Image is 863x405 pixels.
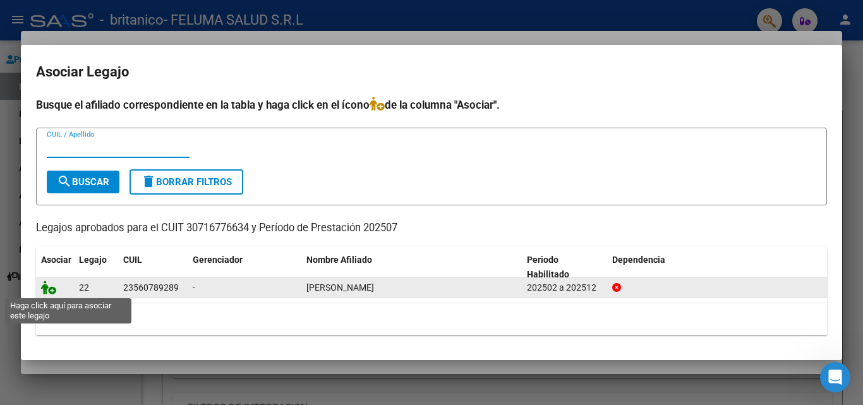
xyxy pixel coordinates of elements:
h4: Busque el afiliado correspondiente en la tabla y haga click en el ícono de la columna "Asociar". [36,97,827,113]
span: - [193,282,195,293]
datatable-header-cell: Asociar [36,246,74,288]
datatable-header-cell: Gerenciador [188,246,301,288]
span: 22 [79,282,89,293]
div: 23560789289 [123,281,179,295]
iframe: Intercom live chat [820,362,850,392]
span: Dependencia [612,255,665,265]
div: 202502 a 202512 [527,281,602,295]
mat-icon: delete [141,174,156,189]
h2: Asociar Legajo [36,60,827,84]
datatable-header-cell: Dependencia [607,246,828,288]
datatable-header-cell: Nombre Afiliado [301,246,522,288]
datatable-header-cell: CUIL [118,246,188,288]
span: Legajo [79,255,107,265]
span: CUIL [123,255,142,265]
span: Buscar [57,176,109,188]
span: Gerenciador [193,255,243,265]
datatable-header-cell: Periodo Habilitado [522,246,607,288]
p: Legajos aprobados para el CUIT 30716776634 y Período de Prestación 202507 [36,221,827,236]
span: Borrar Filtros [141,176,232,188]
button: Buscar [47,171,119,193]
button: Borrar Filtros [130,169,243,195]
mat-icon: search [57,174,72,189]
span: Nombre Afiliado [306,255,372,265]
div: 1 registros [36,303,827,335]
span: Periodo Habilitado [527,255,569,279]
span: LAZZARA GASPAR [306,282,374,293]
datatable-header-cell: Legajo [74,246,118,288]
span: Asociar [41,255,71,265]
